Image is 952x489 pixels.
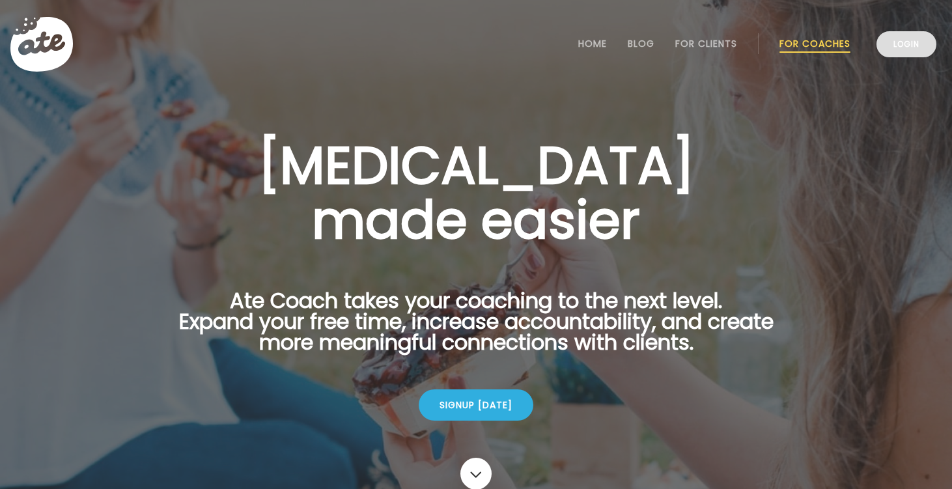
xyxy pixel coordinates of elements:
a: Home [578,38,607,49]
a: Blog [628,38,654,49]
a: For Clients [675,38,737,49]
p: Ate Coach takes your coaching to the next level. Expand your free time, increase accountability, ... [158,290,794,369]
a: For Coaches [779,38,850,49]
h1: [MEDICAL_DATA] made easier [158,138,794,247]
a: Login [876,31,936,57]
div: Signup [DATE] [419,389,533,421]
